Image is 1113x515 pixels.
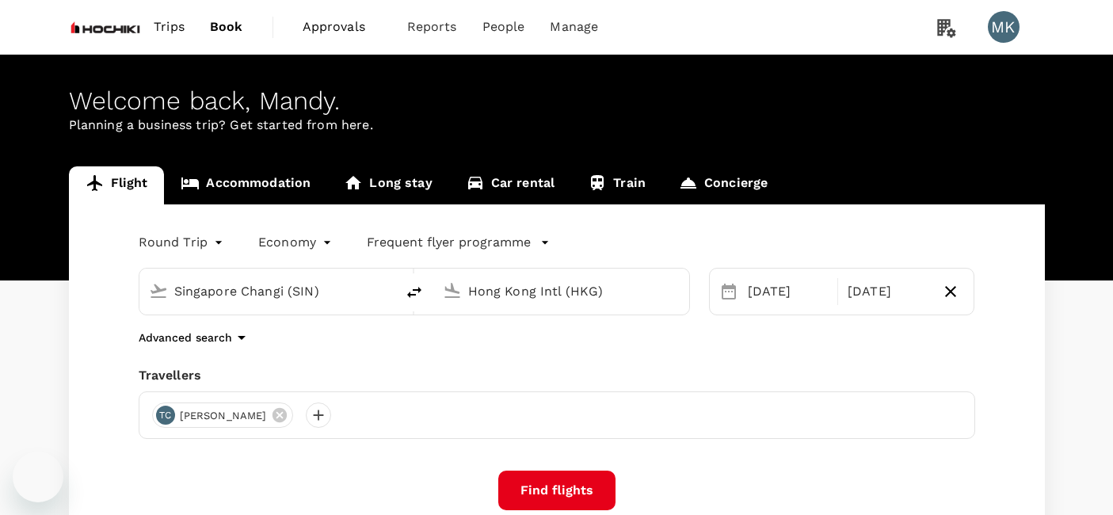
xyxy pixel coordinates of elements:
[69,10,142,44] img: Hochiki Asia Pacific Pte Ltd
[174,279,362,303] input: Depart from
[367,233,550,252] button: Frequent flyer programme
[841,276,934,307] div: [DATE]
[741,276,834,307] div: [DATE]
[395,273,433,311] button: delete
[550,17,598,36] span: Manage
[69,166,165,204] a: Flight
[139,366,975,385] div: Travellers
[13,452,63,502] iframe: Button to launch messaging window
[498,471,616,510] button: Find flights
[468,279,656,303] input: Going to
[988,11,1020,43] div: MK
[571,166,662,204] a: Train
[69,116,1045,135] p: Planning a business trip? Get started from here.
[303,17,382,36] span: Approvals
[367,233,531,252] p: Frequent flyer programme
[152,402,294,428] div: TC[PERSON_NAME]
[154,17,185,36] span: Trips
[210,17,243,36] span: Book
[139,230,227,255] div: Round Trip
[139,330,232,345] p: Advanced search
[69,86,1045,116] div: Welcome back , Mandy .
[662,166,784,204] a: Concierge
[678,289,681,292] button: Open
[156,406,175,425] div: TC
[449,166,572,204] a: Car rental
[482,17,525,36] span: People
[170,408,276,424] span: [PERSON_NAME]
[139,328,251,347] button: Advanced search
[407,17,457,36] span: Reports
[327,166,448,204] a: Long stay
[384,289,387,292] button: Open
[258,230,335,255] div: Economy
[164,166,327,204] a: Accommodation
